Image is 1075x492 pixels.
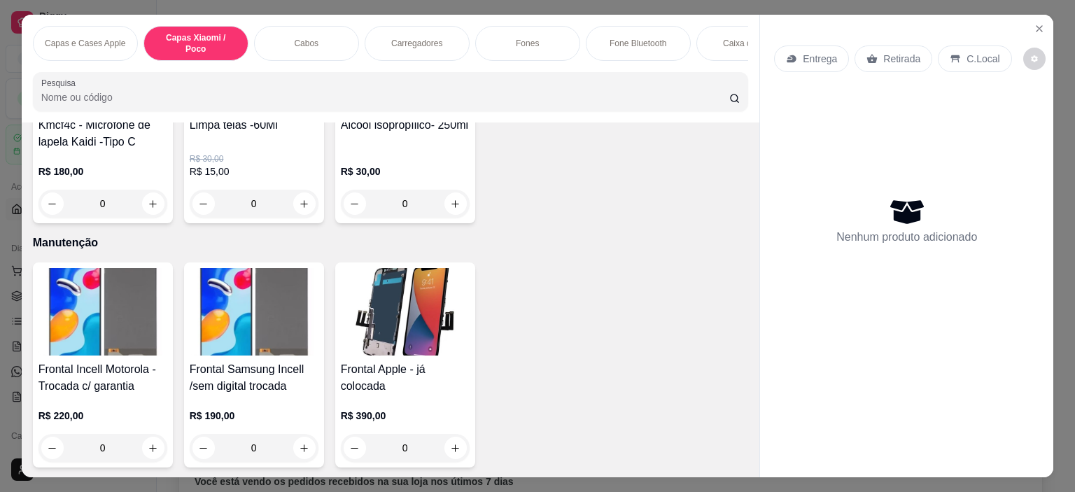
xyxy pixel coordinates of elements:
[444,192,467,215] button: increase-product-quantity
[1023,48,1046,70] button: decrease-product-quantity
[192,192,215,215] button: decrease-product-quantity
[38,409,167,423] p: R$ 220,00
[41,90,729,104] input: Pesquisa
[341,117,470,134] h4: Álcool isopropílico- 250ml
[33,234,749,251] p: Manutenção
[38,164,167,178] p: R$ 180,00
[45,38,125,49] p: Capas e Cases Apple
[41,192,64,215] button: decrease-product-quantity
[391,38,442,49] p: Carregadores
[967,52,999,66] p: C.Local
[38,361,167,395] h4: Frontal Incell Motorola - Trocada c/ garantia
[142,192,164,215] button: increase-product-quantity
[190,409,318,423] p: R$ 190,00
[723,38,774,49] p: Caixa de som
[803,52,837,66] p: Entrega
[190,153,318,164] p: R$ 30,00
[341,268,470,356] img: product-image
[341,361,470,395] h4: Frontal Apple - já colocada
[883,52,920,66] p: Retirada
[190,117,318,134] h4: Limpa telas -60Ml
[190,361,318,395] h4: Frontal Samsung Incell /sem digital trocada
[344,192,366,215] button: decrease-product-quantity
[41,77,80,89] label: Pesquisa
[836,229,977,246] p: Nenhum produto adicionado
[190,268,318,356] img: product-image
[516,38,539,49] p: Fones
[341,409,470,423] p: R$ 390,00
[38,268,167,356] img: product-image
[1028,17,1051,40] button: Close
[155,32,237,55] p: Capas Xiaomi / Poco
[38,117,167,150] h4: Kmcf4c - Microfone de lapela Kaidi -Tipo C
[341,164,470,178] p: R$ 30,00
[294,38,318,49] p: Cabos
[610,38,666,49] p: Fone Bluetooth
[190,164,318,178] p: R$ 15,00
[293,192,316,215] button: increase-product-quantity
